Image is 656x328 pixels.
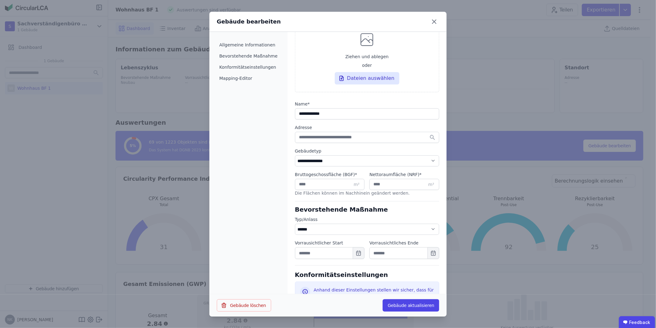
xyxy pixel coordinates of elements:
div: Dateien auswählen [335,72,400,84]
label: Vorrausichtlicher Start [295,240,365,246]
div: Die Flächen können im Nachhinein geändert werden. [295,190,439,200]
label: audits.requiredField [369,171,439,178]
div: Anhand dieser Einstellungen stellen wir sicher, dass für alle Berechnungen automatisch die richti... [314,287,434,318]
div: Konformitätseinstellungen [295,265,439,279]
label: audits.requiredField [295,171,365,178]
label: Typ/Anlass [295,216,439,222]
label: Adresse [295,124,439,131]
label: Gebäudetyp [295,148,439,154]
span: m² [428,181,434,188]
span: Ziehen und ablegen [345,54,389,60]
label: Vorrausichtliches Ende [369,240,439,246]
li: Mapping-Editor [217,73,280,84]
span: m² [354,181,360,188]
li: Bevorstehende Maßnahme [217,50,280,62]
label: audits.requiredField [295,101,439,107]
li: Konformitätseinstellungen [217,62,280,73]
span: oder [362,62,372,68]
div: Bevorstehende Maßnahme [295,205,439,214]
li: Allgemeine Informationen [217,39,280,50]
div: Gebäude bearbeiten [217,17,281,26]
